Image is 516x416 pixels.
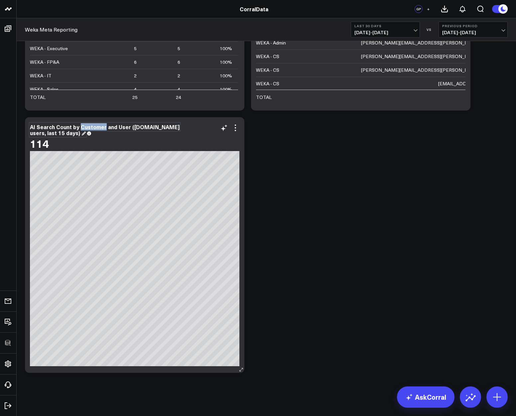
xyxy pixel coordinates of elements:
[134,59,137,65] div: 6
[30,94,46,101] div: TOTAL
[439,22,508,38] button: Previous Period[DATE]-[DATE]
[397,386,454,408] a: AskCorral
[30,123,180,136] div: AI Search Count by Customer and User ([DOMAIN_NAME] users, last 15 days)
[423,28,435,32] div: VS
[220,45,232,52] div: 100%
[256,40,286,46] div: WEKA - Admin
[220,59,232,65] div: 100%
[178,59,180,65] div: 6
[134,45,137,52] div: 5
[132,94,138,101] div: 25
[427,7,430,11] span: +
[178,45,180,52] div: 5
[256,94,272,101] div: TOTAL
[424,5,432,13] button: +
[25,26,77,33] a: Weka Meta Reporting
[30,72,52,79] div: WEKA - IT
[30,45,68,52] div: WEKA - Executive
[354,24,416,28] b: Last 30 Days
[442,30,504,35] span: [DATE] - [DATE]
[30,137,49,149] div: 114
[220,72,232,79] div: 100%
[176,94,181,101] div: 24
[256,67,279,73] div: WEKA - CS
[256,53,279,60] div: WEKA - CS
[30,86,59,93] div: WEKA - Sales
[351,22,420,38] button: Last 30 Days[DATE]-[DATE]
[256,80,279,87] div: WEKA - CS
[220,86,232,93] div: 100%
[30,59,59,65] div: WEKA - FP&A
[178,86,180,93] div: 4
[415,5,423,13] div: GP
[240,5,268,13] a: CorralData
[178,72,180,79] div: 2
[134,72,137,79] div: 2
[354,30,416,35] span: [DATE] - [DATE]
[134,86,137,93] div: 4
[442,24,504,28] b: Previous Period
